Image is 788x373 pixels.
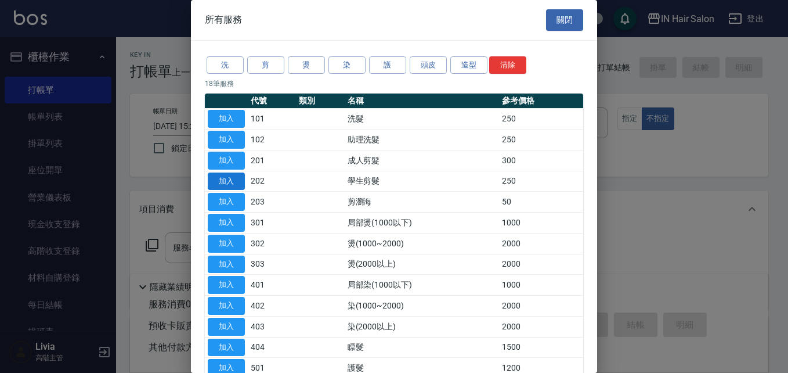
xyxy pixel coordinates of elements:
button: 加入 [208,173,245,191]
button: 加入 [208,318,245,336]
button: 加入 [208,235,245,253]
td: 2000 [499,316,583,337]
td: 50 [499,192,583,213]
td: 助理洗髮 [345,130,500,150]
td: 1500 [499,337,583,358]
td: 燙(1000~2000) [345,233,500,254]
td: 250 [499,171,583,192]
span: 所有服務 [205,14,242,26]
button: 護 [369,56,406,74]
td: 401 [248,275,296,296]
th: 參考價格 [499,94,583,109]
td: 2000 [499,296,583,317]
td: 101 [248,109,296,130]
button: 加入 [208,276,245,294]
button: 頭皮 [410,56,447,74]
button: 剪 [247,56,284,74]
button: 加入 [208,339,245,357]
td: 瞟髮 [345,337,500,358]
td: 301 [248,213,296,234]
td: 300 [499,150,583,171]
td: 染(1000~2000) [345,296,500,317]
td: 局部染(1000以下) [345,275,500,296]
button: 關閉 [546,9,583,31]
td: 洗髮 [345,109,500,130]
td: 2000 [499,233,583,254]
button: 加入 [208,110,245,128]
td: 剪瀏海 [345,192,500,213]
th: 類別 [296,94,344,109]
button: 加入 [208,214,245,232]
button: 加入 [208,297,245,315]
td: 局部燙(1000以下) [345,213,500,234]
td: 1000 [499,275,583,296]
td: 403 [248,316,296,337]
td: 250 [499,130,583,150]
td: 燙(2000以上) [345,254,500,275]
td: 201 [248,150,296,171]
td: 成人剪髮 [345,150,500,171]
td: 250 [499,109,583,130]
button: 造型 [450,56,487,74]
th: 代號 [248,94,296,109]
button: 洗 [207,56,244,74]
th: 名稱 [345,94,500,109]
button: 加入 [208,131,245,149]
td: 402 [248,296,296,317]
p: 18 筆服務 [205,78,583,89]
td: 1000 [499,213,583,234]
button: 清除 [489,56,526,74]
button: 加入 [208,152,245,170]
button: 加入 [208,256,245,274]
button: 染 [328,56,366,74]
td: 學生剪髮 [345,171,500,192]
td: 303 [248,254,296,275]
button: 加入 [208,193,245,211]
td: 102 [248,130,296,150]
td: 404 [248,337,296,358]
td: 2000 [499,254,583,275]
td: 染(2000以上) [345,316,500,337]
td: 302 [248,233,296,254]
button: 燙 [288,56,325,74]
td: 202 [248,171,296,192]
td: 203 [248,192,296,213]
